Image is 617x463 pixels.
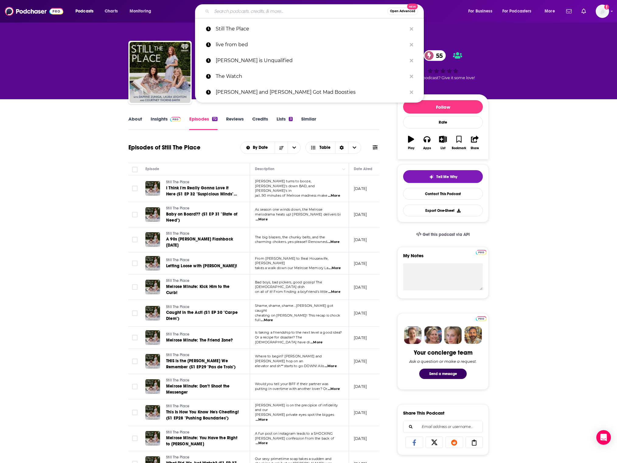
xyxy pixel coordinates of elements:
[132,186,138,191] span: Toggle select row
[166,353,239,358] a: Still The Place
[540,6,563,16] button: open menu
[403,132,419,154] button: Play
[166,237,233,248] span: A 90s [PERSON_NAME] Flashback [DATE]
[166,212,237,223] span: Baby on Board?? (S1 EP 31 "State of Need")
[476,315,486,321] a: Pro website
[328,289,340,294] span: ...More
[409,359,477,364] div: Ask a question or make a request.
[71,6,101,16] button: open menu
[125,6,159,16] button: open menu
[166,305,190,309] span: Still The Place
[471,146,479,150] div: Share
[101,6,121,16] a: Charts
[340,166,347,173] button: Column Actions
[216,84,407,100] p: Miles and Jack Got Mad Boosties
[241,146,275,150] button: open menu
[408,421,478,433] input: Email address or username...
[166,310,239,322] a: Caught in the Act! (S1 EP 30 "Carpe Diem")
[354,165,372,173] div: Date Aired
[255,179,315,193] span: [PERSON_NAME] turns to booze, [PERSON_NAME]'s down BAD, and [PERSON_NAME]'s in
[354,384,367,389] p: [DATE]
[166,206,190,210] span: Still The Place
[354,310,367,316] p: [DATE]
[166,338,233,343] span: Melrose Minute: The Friend Zone?
[604,5,609,9] svg: Add a profile image
[255,266,328,270] span: takes a walk down our Melrose Memory La
[464,6,500,16] button: open menu
[403,100,483,114] button: Follow
[354,186,367,191] p: [DATE]
[256,417,268,422] span: ...More
[5,5,63,17] a: Podchaser - Follow, Share and Rate Podcasts
[397,46,489,84] div: 55Good podcast? Give it some love!
[289,117,292,121] div: 3
[305,142,361,154] button: Choose View
[166,231,190,236] span: Still The Place
[354,410,367,415] p: [DATE]
[166,258,239,263] a: Still The Place
[166,384,229,395] span: Melrose Minute: Don’t Shoot the Messenger
[256,217,268,222] span: ...More
[212,117,218,121] div: 72
[166,404,190,408] span: Still The Place
[255,354,322,363] span: Where to begin? [PERSON_NAME] and [PERSON_NAME] hop on an
[166,211,239,223] a: Baby on Board?? (S1 EP 31 "State of Need")
[166,383,239,395] a: Melrose Minute: Don’t Shoot the Messenger
[354,212,367,217] p: [DATE]
[128,116,142,130] a: About
[407,4,418,9] span: New
[255,457,331,461] span: Our sexy primetime soap takes a sudden and
[354,436,367,441] p: [DATE]
[328,387,340,391] span: ...More
[212,6,387,16] input: Search podcasts, credits, & more...
[132,237,138,242] span: Toggle select row
[596,430,611,445] div: Open Intercom Messenger
[424,326,442,344] img: Barbara Profile
[255,412,334,417] span: [PERSON_NAME] private eyes spot the bigges
[502,7,532,16] span: For Podcasters
[166,435,237,447] span: Melrose Minute: You Have the Right to [PERSON_NAME]
[166,332,190,336] span: Still The Place
[406,437,423,448] a: Share on Facebook
[166,263,237,268] span: Letting Loose with [PERSON_NAME]!
[166,378,239,383] a: Still The Place
[464,326,482,344] img: Jon Profile
[301,116,316,130] a: Similar
[130,42,190,103] img: Still The Place
[166,455,239,460] a: Still The Place
[216,53,407,68] p: Anna Faris is Unqualified
[189,116,218,130] a: Episodes72
[404,326,422,344] img: Sydney Profile
[253,146,270,150] span: By Date
[319,146,330,150] span: Table
[151,116,181,130] a: InsightsPodchaser Pro
[387,8,418,15] button: Open AdvancedNew
[255,403,338,412] span: [PERSON_NAME] is on the precipice of infidelity and our
[166,358,239,370] a: THIS is the [PERSON_NAME] We Remember (S1 EP29 "Pas de Trois")
[166,455,190,459] span: Still The Place
[498,6,540,16] button: open menu
[564,6,574,16] a: Show notifications dropdown
[403,253,483,263] label: My Notes
[354,261,367,266] p: [DATE]
[195,68,424,84] a: The Watch
[423,146,431,150] div: Apps
[132,261,138,266] span: Toggle select row
[166,284,229,295] span: Melrose Minute: Kick Him to the Curb!
[255,335,310,344] span: Or a recipe for disaster? The [DEMOGRAPHIC_DATA] have di
[166,304,239,310] a: Still The Place
[166,310,238,321] span: Caught in the Act! (S1 EP 30 "Carpe Diem")
[354,285,367,290] p: [DATE]
[256,441,268,446] span: ...More
[166,263,239,269] a: Letting Loose with [PERSON_NAME]!
[255,165,274,173] div: Description
[435,132,451,154] button: List
[354,359,367,364] p: [DATE]
[255,280,322,289] span: Bad boys, bad pickers, good gossip! The [DEMOGRAPHIC_DATA] dish
[166,353,190,357] span: Still The Place
[166,358,236,370] span: THIS is the [PERSON_NAME] We Remember (S1 EP29 "Pas de Trois")
[166,258,190,262] span: Still The Place
[226,116,244,130] a: Reviews
[255,313,340,322] span: cheating on [PERSON_NAME]! This recap is chock full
